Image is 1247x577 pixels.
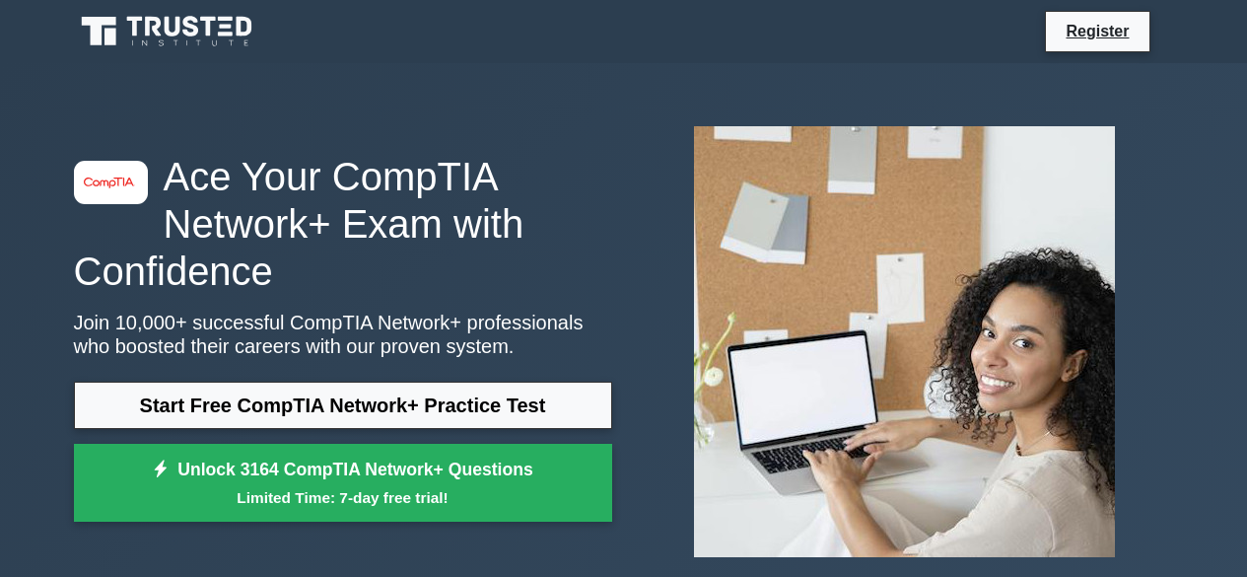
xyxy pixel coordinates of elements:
a: Unlock 3164 CompTIA Network+ QuestionsLimited Time: 7-day free trial! [74,444,612,523]
a: Start Free CompTIA Network+ Practice Test [74,382,612,429]
a: Register [1054,19,1141,43]
small: Limited Time: 7-day free trial! [99,486,588,509]
p: Join 10,000+ successful CompTIA Network+ professionals who boosted their careers with our proven ... [74,311,612,358]
h1: Ace Your CompTIA Network+ Exam with Confidence [74,153,612,295]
